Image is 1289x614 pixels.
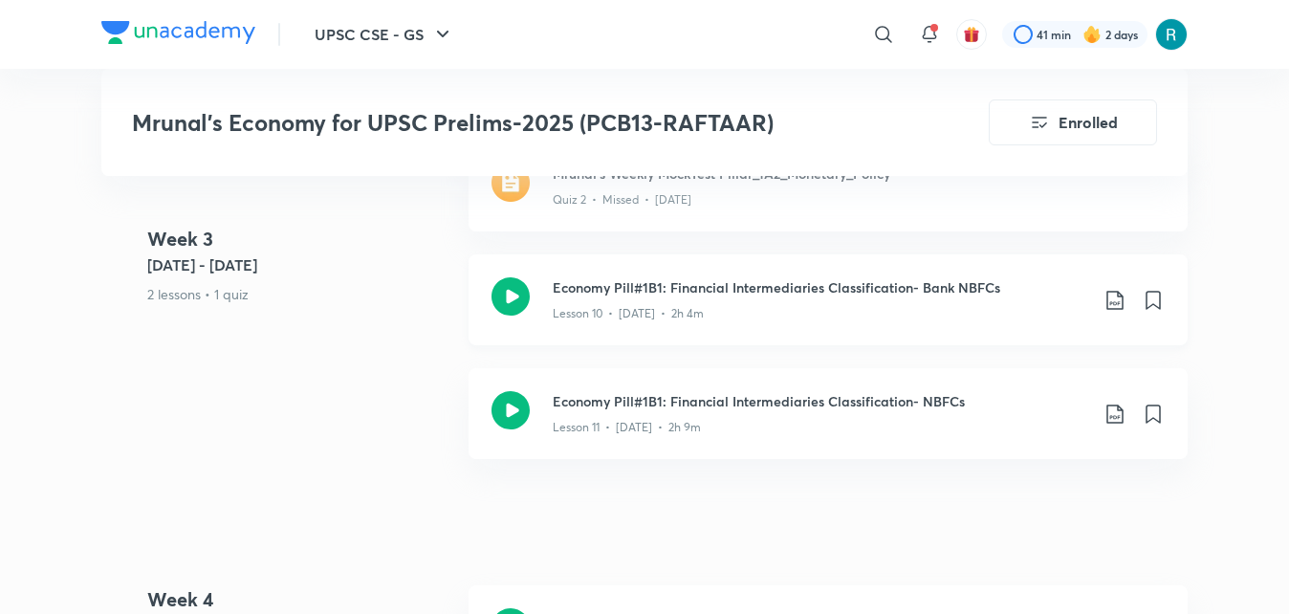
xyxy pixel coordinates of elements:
img: Company Logo [101,21,255,44]
h4: Week 3 [147,225,453,253]
a: Economy Pill#1B1: Financial Intermediaries Classification- NBFCsLesson 11 • [DATE] • 2h 9m [469,368,1188,482]
p: Lesson 11 • [DATE] • 2h 9m [553,419,701,436]
img: Rishav Bharadwaj [1155,18,1188,51]
h3: Economy Pill#1B1: Financial Intermediaries Classification- NBFCs [553,391,1088,411]
p: Quiz 2 • Missed • [DATE] [553,191,691,208]
img: avatar [963,26,980,43]
img: streak [1082,25,1102,44]
h5: [DATE] - [DATE] [147,253,453,276]
h3: Economy Pill#1B1: Financial Intermediaries Classification- Bank NBFCs [553,277,1088,297]
img: quiz [492,164,530,202]
a: Company Logo [101,21,255,49]
button: avatar [956,19,987,50]
h3: Mrunal’s Economy for UPSC Prelims-2025 (PCB13-RAFTAAR) [132,109,881,137]
h4: Week 4 [147,585,453,614]
button: Enrolled [989,99,1157,145]
button: UPSC CSE - GS [303,15,466,54]
a: Economy Pill#1B1: Financial Intermediaries Classification- Bank NBFCsLesson 10 • [DATE] • 2h 4m [469,254,1188,368]
a: quizMrunal's Weekly MockTest Pillar_1A2_Monetary_PolicyQuiz 2 • Missed • [DATE] [469,141,1188,254]
p: Lesson 10 • [DATE] • 2h 4m [553,305,704,322]
p: 2 lessons • 1 quiz [147,284,453,304]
